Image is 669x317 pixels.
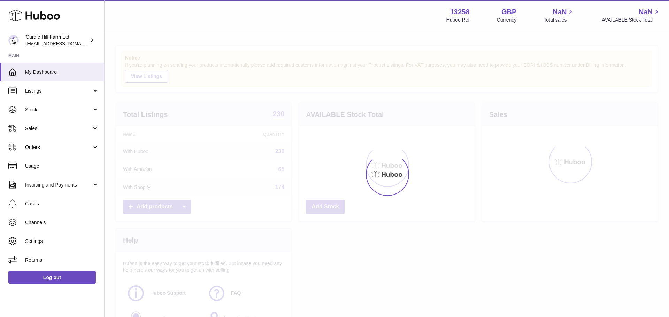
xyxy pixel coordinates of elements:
[25,163,99,169] span: Usage
[26,41,102,46] span: [EMAIL_ADDRESS][DOMAIN_NAME]
[501,7,516,17] strong: GBP
[497,17,517,23] div: Currency
[8,271,96,284] a: Log out
[446,17,470,23] div: Huboo Ref
[639,7,653,17] span: NaN
[25,182,92,188] span: Invoicing and Payments
[25,200,99,207] span: Cases
[25,69,99,76] span: My Dashboard
[25,238,99,245] span: Settings
[25,219,99,226] span: Channels
[602,17,661,23] span: AVAILABLE Stock Total
[8,35,19,46] img: internalAdmin-13258@internal.huboo.com
[25,144,92,151] span: Orders
[553,7,567,17] span: NaN
[25,88,92,94] span: Listings
[25,125,92,132] span: Sales
[25,106,92,113] span: Stock
[544,17,575,23] span: Total sales
[602,7,661,23] a: NaN AVAILABLE Stock Total
[26,34,89,47] div: Curdle Hill Farm Ltd
[450,7,470,17] strong: 13258
[25,257,99,263] span: Returns
[544,7,575,23] a: NaN Total sales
